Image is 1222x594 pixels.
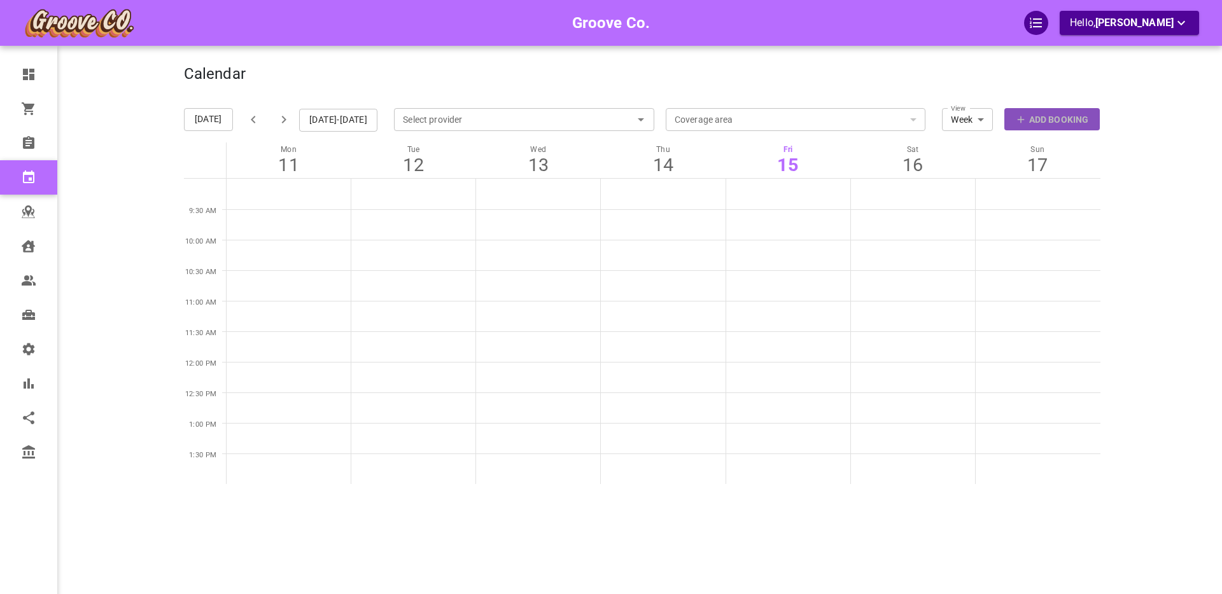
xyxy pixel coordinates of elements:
div: 12 [351,154,476,176]
p: Fri [726,145,850,154]
h4: Calendar [184,65,246,84]
span: 12:00 PM [185,359,217,368]
div: 14 [601,154,726,176]
p: Hello, [1070,15,1189,31]
div: 17 [975,154,1100,176]
div: 13 [476,154,601,176]
div: 15 [726,154,850,176]
div: Week [942,113,993,126]
span: 1:00 PM [189,420,217,429]
span: 9:30 AM [189,207,217,215]
p: Tue [351,145,476,154]
span: 10:00 AM [185,237,217,245]
span: 10:30 AM [185,268,217,276]
p: Thu [601,145,726,154]
span: 11:00 AM [185,298,217,307]
div: 16 [850,154,975,176]
span: 12:30 PM [185,390,217,398]
button: Hello,[PERSON_NAME] [1060,11,1199,35]
button: Add Booking [1004,108,1100,130]
h6: Groove Co. [572,11,650,35]
p: Wed [476,145,601,154]
p: Sat [850,145,975,154]
button: [DATE]-[DATE] [299,109,377,132]
span: 11:30 AM [185,329,217,337]
button: [DATE] [184,108,233,131]
span: 1:30 PM [189,451,217,459]
p: Add Booking [1029,113,1088,127]
img: company-logo [23,7,135,39]
div: QuickStart Guide [1024,11,1048,35]
p: Mon [227,145,351,154]
button: Open [632,111,650,128]
div: 11 [227,154,351,176]
p: Sun [975,145,1100,154]
span: [PERSON_NAME] [1095,17,1174,29]
label: View [951,99,966,113]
